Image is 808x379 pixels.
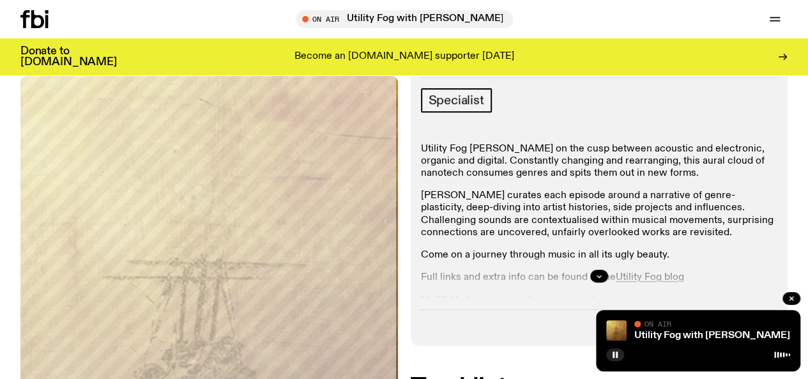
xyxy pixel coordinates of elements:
span: Specialist [429,93,484,107]
button: On AirUtility Fog with [PERSON_NAME] [296,10,513,28]
p: Utility Fog [PERSON_NAME] on the cusp between acoustic and electronic, organic and digital. Const... [421,143,778,180]
a: Specialist [421,88,492,112]
a: Utility Fog with [PERSON_NAME] [634,330,790,341]
p: Become an [DOMAIN_NAME] supporter [DATE] [294,51,514,63]
h3: Donate to [DOMAIN_NAME] [20,46,117,68]
img: Cover for EYDN's single "Gold" [606,320,627,341]
p: Come on a journey through music in all its ugly beauty. [421,249,778,261]
p: [PERSON_NAME] curates each episode around a narrative of genre-plasticity, deep-diving into artis... [421,190,778,239]
span: On Air [644,320,671,328]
